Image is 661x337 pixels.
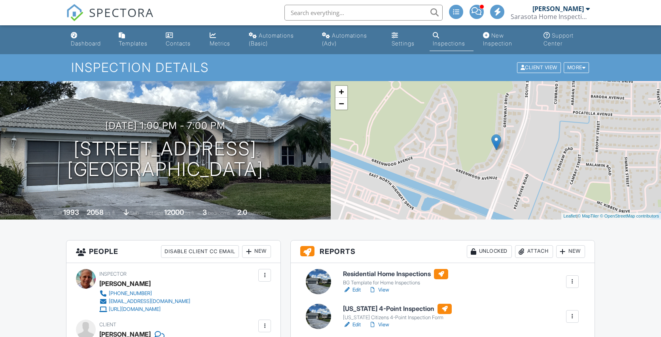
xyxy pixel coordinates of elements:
h6: Residential Home Inspections [343,269,448,279]
a: [US_STATE] 4-Point Inspection [US_STATE] Citizens 4-Point Inspection Form [343,304,452,321]
a: Support Center [540,28,593,51]
div: BG Template for Home Inspections [343,280,448,286]
div: [EMAIL_ADDRESS][DOMAIN_NAME] [109,298,190,305]
span: bedrooms [208,210,230,216]
a: [EMAIL_ADDRESS][DOMAIN_NAME] [99,297,190,305]
a: New Inspection [480,28,534,51]
h3: [DATE] 1:00 pm - 7:00 pm [105,120,225,131]
a: Client View [516,64,563,70]
div: New [556,245,585,258]
div: Sarasota Home Inspections [511,13,590,21]
a: [URL][DOMAIN_NAME] [99,305,190,313]
a: View [369,321,389,329]
div: Templates [119,40,148,47]
span: Inspector [99,271,127,277]
a: © OpenStreetMap contributors [600,214,659,218]
a: Dashboard [68,28,109,51]
span: sq. ft. [105,210,116,216]
a: Edit [343,286,361,294]
span: sq.ft. [185,210,195,216]
span: Built [53,210,62,216]
div: New Inspection [483,32,512,47]
div: Settings [392,40,415,47]
a: Templates [116,28,156,51]
div: 3 [203,208,207,216]
div: [PERSON_NAME] [99,278,151,290]
input: Search everything... [284,5,443,21]
h3: People [66,240,280,263]
div: | [561,213,661,220]
a: Contacts [163,28,200,51]
a: View [369,286,389,294]
div: [PHONE_NUMBER] [109,290,152,297]
div: Unlocked [467,245,512,258]
div: [US_STATE] Citizens 4-Point Inspection Form [343,314,452,321]
div: Inspections [433,40,465,47]
a: Automations (Advanced) [319,28,382,51]
a: SPECTORA [66,11,154,27]
div: Disable Client CC Email [161,245,239,258]
div: 12000 [164,208,184,216]
a: Zoom in [335,86,347,98]
div: New [242,245,271,258]
span: Lot Size [146,210,163,216]
div: Metrics [210,40,230,47]
span: bathrooms [248,210,271,216]
div: Client View [517,62,561,73]
a: Zoom out [335,98,347,110]
div: 2.0 [237,208,247,216]
span: SPECTORA [89,4,154,21]
div: Dashboard [71,40,101,47]
div: Contacts [166,40,191,47]
a: © MapTiler [578,214,599,218]
div: Automations (Adv) [322,32,367,47]
h1: [STREET_ADDRESS] [GEOGRAPHIC_DATA] [67,138,263,180]
div: More [564,62,589,73]
div: Attach [515,245,553,258]
span: Client [99,322,116,328]
div: [URL][DOMAIN_NAME] [109,306,161,312]
a: Automations (Basic) [246,28,313,51]
div: 2058 [87,208,104,216]
div: Automations (Basic) [249,32,294,47]
div: Support Center [544,32,574,47]
a: [PHONE_NUMBER] [99,290,190,297]
a: Leaflet [563,214,576,218]
div: [PERSON_NAME] [532,5,584,13]
div: 1993 [63,208,79,216]
a: Residential Home Inspections BG Template for Home Inspections [343,269,448,286]
h1: Inspection Details [71,61,590,74]
a: Settings [388,28,423,51]
a: Edit [343,321,361,329]
img: The Best Home Inspection Software - Spectora [66,4,83,21]
a: Inspections [430,28,473,51]
span: slab [130,210,139,216]
a: Metrics [206,28,239,51]
h3: Reports [291,240,595,263]
h6: [US_STATE] 4-Point Inspection [343,304,452,314]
